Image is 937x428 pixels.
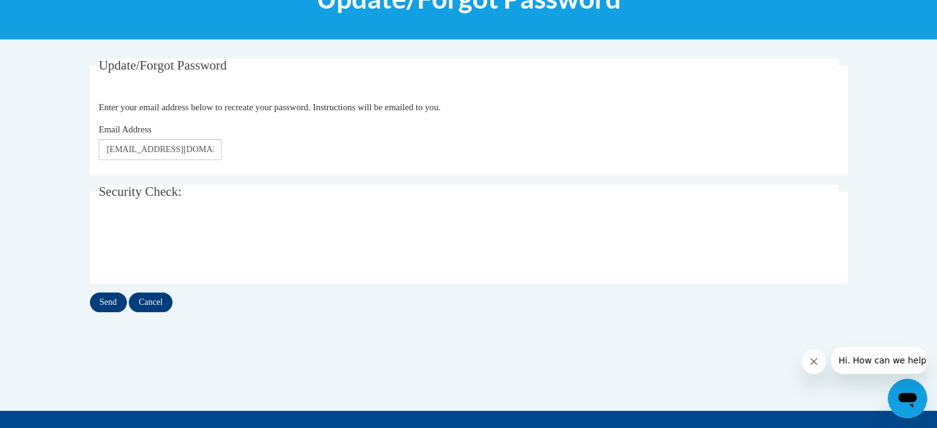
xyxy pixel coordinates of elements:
span: Update/Forgot Password [99,58,227,73]
input: Email [99,139,222,160]
iframe: Message from company [831,347,927,374]
input: Cancel [129,293,172,312]
iframe: Close message [801,349,826,374]
span: Enter your email address below to recreate your password. Instructions will be emailed to you. [99,102,440,112]
span: Hi. How can we help? [7,9,100,18]
iframe: reCAPTCHA [99,220,286,268]
span: Email Address [99,124,152,134]
iframe: Button to launch messaging window [888,379,927,418]
span: Security Check: [99,184,182,199]
input: Send [90,293,127,312]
